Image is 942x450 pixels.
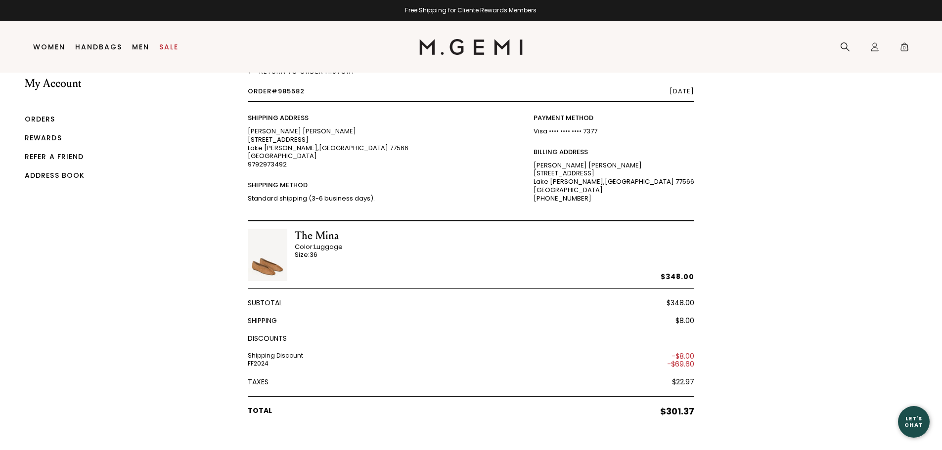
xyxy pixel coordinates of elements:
div: FF2024 [248,360,269,368]
div: [GEOGRAPHIC_DATA] [534,186,694,195]
div: [PHONE_NUMBER] [534,195,694,203]
div: Taxes [248,368,694,386]
div: [STREET_ADDRESS] [534,169,694,178]
div: [GEOGRAPHIC_DATA] [248,152,408,161]
div: Payment Method [534,102,694,127]
div: Billing Address [534,136,694,162]
a: Handbags [75,43,122,51]
span: $301.37 [660,407,694,417]
div: Shipping Method [248,169,408,195]
a: Sale [159,43,179,51]
div: Shipping [248,307,694,325]
div: [PERSON_NAME] [PERSON_NAME] [534,162,694,170]
a: Rewards [25,133,62,143]
div: Let's Chat [898,415,930,428]
div: $348.00 [661,272,694,281]
a: Women [33,43,65,51]
span: 0 [899,44,909,54]
div: Visa •••• •••• •••• 7377 [534,127,694,136]
div: The Mina [295,229,343,243]
div: - $8.00 [672,352,694,360]
div: Lake [PERSON_NAME] , [GEOGRAPHIC_DATA] 77566 [248,144,408,153]
a: Orders [25,114,55,124]
span: Order #985582 [248,86,305,96]
span: $8.00 [675,317,694,325]
div: [PERSON_NAME] [PERSON_NAME] [248,127,408,136]
div: Color: Luggage [295,243,343,251]
li: My Account [25,77,85,115]
div: [STREET_ADDRESS] [248,136,408,144]
div: Standard shipping (3-6 business days). [248,195,408,203]
div: Discounts [248,325,694,342]
a: Address Book [25,170,85,180]
div: - $69.60 [667,360,694,368]
img: M.Gemi [419,39,523,55]
div: Total [248,397,694,414]
div: Shipping Discount [248,352,303,360]
a: Men [132,43,149,51]
div: Subtotal [248,289,694,307]
div: 9792973492 [248,161,408,169]
div: Shipping Address [248,102,408,127]
div: Lake [PERSON_NAME] , [GEOGRAPHIC_DATA] 77566 [534,178,694,186]
div: Size: 36 [295,251,343,259]
a: Refer a Friend [25,152,84,162]
span: $22.97 [672,378,694,386]
span: [DATE] [670,88,694,95]
span: $348.00 [667,299,694,307]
